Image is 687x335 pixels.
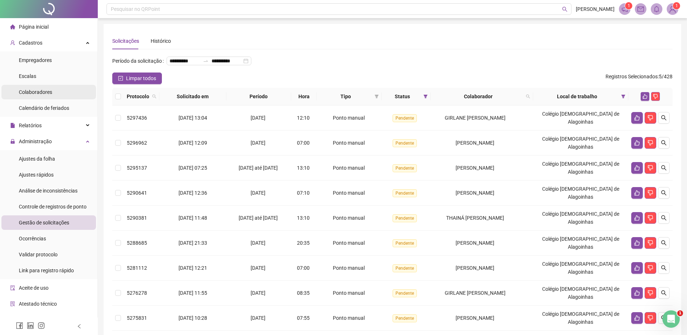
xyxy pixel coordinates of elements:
span: [DATE] [251,190,265,196]
span: Pendente [393,164,417,172]
span: Protocolo [127,92,149,100]
span: [DATE] 12:36 [179,190,207,196]
span: 08:35 [297,290,310,296]
div: Histórico [151,37,171,45]
span: qrcode [10,317,15,322]
span: like [634,265,640,271]
span: like [634,290,640,296]
span: like [634,165,640,171]
span: [DATE] 07:25 [179,165,207,171]
td: Colégio [DEMOGRAPHIC_DATA] de Alagoinhas [533,181,628,206]
span: Ponto manual [333,190,365,196]
td: Colégio [DEMOGRAPHIC_DATA] de Alagoinhas [533,256,628,281]
span: Colaboradores [19,89,52,95]
span: notification [621,6,628,12]
span: dislike [648,240,653,246]
td: Colégio [DEMOGRAPHIC_DATA] de Alagoinhas [533,306,628,331]
th: Solicitado em [159,88,226,106]
span: search [661,265,667,271]
span: 5276278 [127,290,147,296]
span: search [661,240,667,246]
span: Ajustes da folha [19,156,55,162]
span: 07:00 [297,140,310,146]
td: Colégio [DEMOGRAPHIC_DATA] de Alagoinhas [533,231,628,256]
span: filter [374,94,379,99]
span: dislike [648,140,653,146]
span: 5288685 [127,240,147,246]
span: filter [373,91,380,102]
span: [PERSON_NAME] [456,165,494,171]
span: facebook [16,322,23,329]
span: Gerar QRCode [19,317,51,323]
span: Análise de inconsistências [19,188,78,194]
span: [DATE] 21:33 [179,240,207,246]
span: Ponto manual [333,140,365,146]
span: [DATE] [251,265,265,271]
span: search [524,91,532,102]
span: [DATE] [251,140,265,146]
span: THAINÁ [PERSON_NAME] [446,215,504,221]
span: [PERSON_NAME] [456,315,494,321]
span: Ponto manual [333,240,365,246]
span: bell [653,6,660,12]
span: Calendário de feriados [19,105,69,111]
span: search [526,94,530,99]
iframe: Intercom live chat [662,310,680,328]
span: dislike [653,94,658,99]
td: Colégio [DEMOGRAPHIC_DATA] de Alagoinhas [533,106,628,131]
span: home [10,24,15,29]
span: solution [10,301,15,306]
label: Período da solicitação [112,55,167,67]
span: Registros Selecionados [606,74,658,79]
span: Ponto manual [333,115,365,121]
span: Status [385,92,420,100]
span: 1 [675,3,678,8]
span: 07:00 [297,265,310,271]
span: Colaborador [433,92,523,100]
span: Controle de registros de ponto [19,204,87,210]
span: linkedin [27,322,34,329]
span: 5290641 [127,190,147,196]
span: user-add [10,40,15,45]
span: search [661,190,667,196]
span: 07:10 [297,190,310,196]
span: dislike [648,215,653,221]
span: Ponto manual [333,165,365,171]
span: like [642,94,648,99]
span: like [634,215,640,221]
span: [DATE] [251,290,265,296]
span: [DATE] [251,115,265,121]
span: search [661,315,667,321]
span: Página inicial [19,24,49,30]
th: Período [226,88,292,106]
button: Limpar todos [112,73,162,84]
td: Colégio [DEMOGRAPHIC_DATA] de Alagoinhas [533,206,628,231]
span: dislike [648,315,653,321]
span: like [634,315,640,321]
span: Limpar todos [126,74,156,82]
span: [PERSON_NAME] [456,140,494,146]
span: mail [637,6,644,12]
span: 5296962 [127,140,147,146]
span: Empregadores [19,57,52,63]
span: [DATE] 10:28 [179,315,207,321]
span: search [661,165,667,171]
span: file [10,123,15,128]
span: dislike [648,165,653,171]
span: swap-right [203,58,209,64]
span: search [151,91,158,102]
span: Ponto manual [333,215,365,221]
td: Colégio [DEMOGRAPHIC_DATA] de Alagoinhas [533,131,628,156]
span: Atestado técnico [19,301,57,307]
img: 75474 [667,4,678,15]
span: filter [422,91,429,102]
span: 5295137 [127,165,147,171]
span: dislike [648,190,653,196]
span: dislike [648,265,653,271]
span: [DATE] [251,315,265,321]
span: Pendente [393,189,417,197]
span: [PERSON_NAME] [456,265,494,271]
span: 5297436 [127,115,147,121]
span: [DATE] 13:04 [179,115,207,121]
span: [PERSON_NAME] [576,5,615,13]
